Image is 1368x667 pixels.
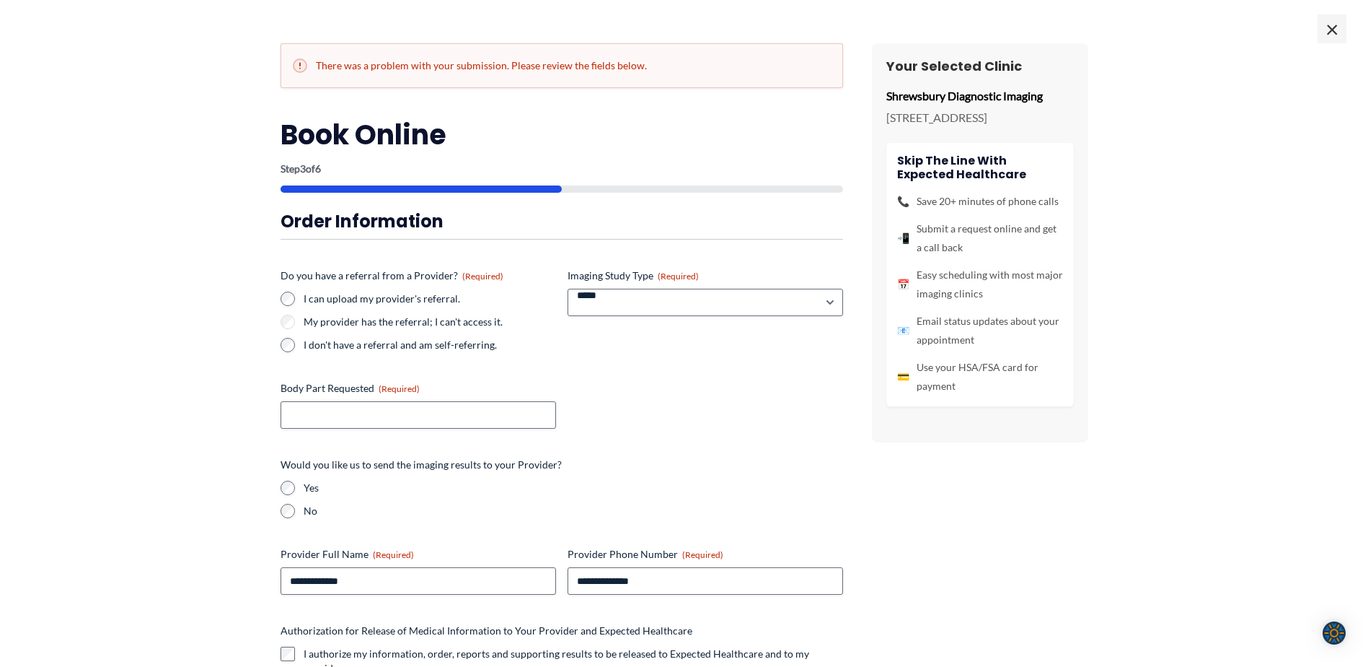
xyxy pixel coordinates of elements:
[886,85,1074,107] p: Shrewsbury Diagnostic Imaging
[886,58,1074,74] h3: Your Selected Clinic
[897,321,909,340] span: 📧
[897,154,1063,181] h4: Skip the line with Expected Healthcare
[568,547,843,562] label: Provider Phone Number
[897,192,909,211] span: 📞
[304,338,556,352] label: I don't have a referral and am self-referring.
[897,358,1063,396] li: Use your HSA/FSA card for payment
[373,549,414,560] span: (Required)
[568,269,843,283] label: Imaging Study Type
[281,269,503,283] legend: Do you have a referral from a Provider?
[897,229,909,248] span: 📲
[886,107,1074,128] p: [STREET_ADDRESS]
[304,481,843,495] label: Yes
[897,219,1063,257] li: Submit a request online and get a call back
[281,210,843,232] h3: Order Information
[897,192,1063,211] li: Save 20+ minutes of phone calls
[682,549,723,560] span: (Required)
[897,367,909,386] span: 💳
[304,504,843,518] label: No
[379,383,420,394] span: (Required)
[281,381,556,396] label: Body Part Requested
[281,624,692,638] legend: Authorization for Release of Medical Information to Your Provider and Expected Healthcare
[281,164,843,174] p: Step of
[1318,14,1346,43] span: ×
[281,547,556,562] label: Provider Full Name
[304,315,556,329] label: My provider has the referral; I can't access it.
[897,312,1063,349] li: Email status updates about your appointment
[300,162,306,175] span: 3
[462,271,503,282] span: (Required)
[281,458,562,472] legend: Would you like us to send the imaging results to your Provider?
[897,275,909,294] span: 📅
[293,58,831,73] h2: There was a problem with your submission. Please review the fields below.
[897,266,1063,303] li: Easy scheduling with most major imaging clinics
[658,271,699,282] span: (Required)
[281,117,843,152] h2: Book Online
[315,162,321,175] span: 6
[304,292,556,306] label: I can upload my provider's referral.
